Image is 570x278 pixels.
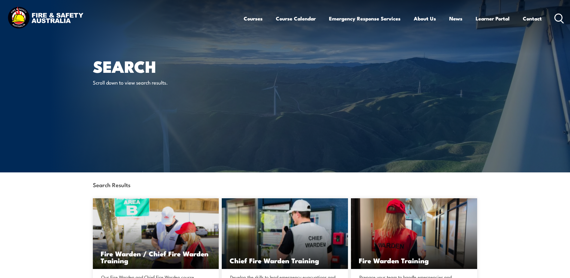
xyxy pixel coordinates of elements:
a: News [449,11,462,26]
strong: Search Results [93,181,130,189]
h3: Fire Warden Training [359,257,469,264]
a: Contact [523,11,542,26]
h3: Fire Warden / Chief Fire Warden Training [101,250,211,264]
h1: Search [93,59,241,73]
img: Fire Warden and Chief Fire Warden Training [93,198,219,269]
h3: Chief Fire Warden Training [230,257,340,264]
a: Emergency Response Services [329,11,401,26]
a: Learner Portal [476,11,510,26]
a: Fire Warden / Chief Fire Warden Training [93,198,219,269]
a: Courses [244,11,263,26]
a: About Us [414,11,436,26]
a: Course Calendar [276,11,316,26]
p: Scroll down to view search results. [93,79,203,86]
img: Fire Warden Training [351,198,477,269]
img: Chief Fire Warden Training [222,198,348,269]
